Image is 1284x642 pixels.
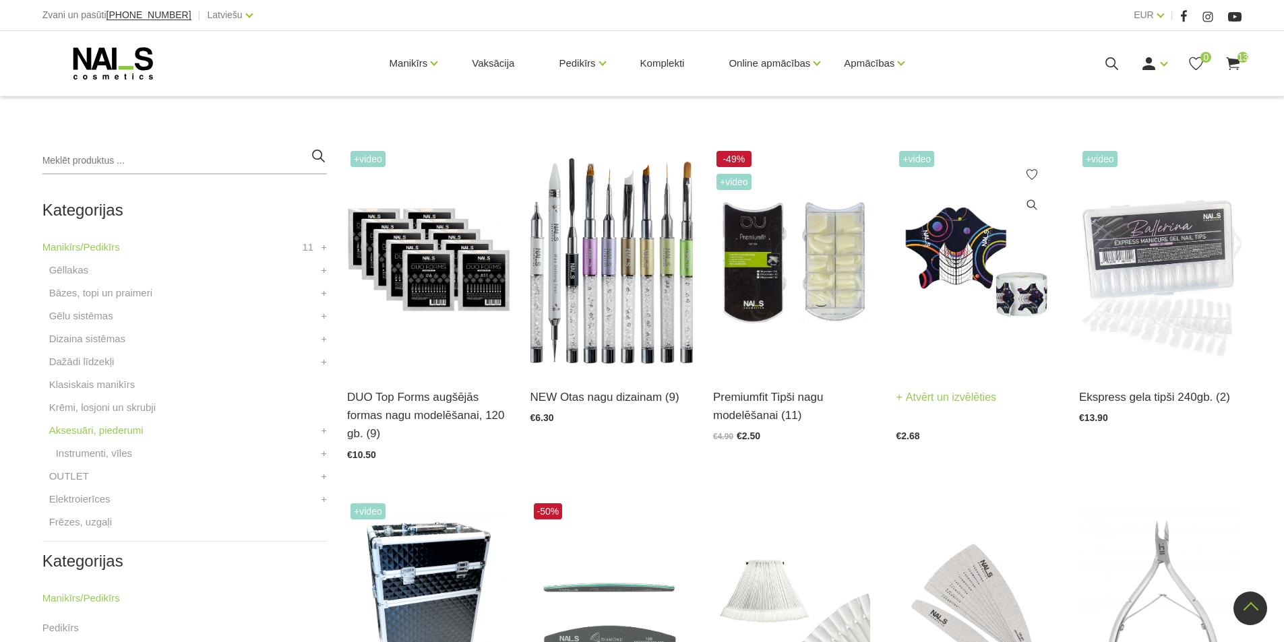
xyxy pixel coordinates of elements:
[49,308,113,324] a: Gēlu sistēmas
[1225,55,1242,72] a: 13
[1079,148,1242,371] img: Ekpress gela tipši pieaudzēšanai 240 gab.Gela nagu pieaudzēšana vēl nekad nav bijusi tik vienkārš...
[534,503,563,519] span: -50%
[347,449,376,460] span: €10.50
[321,285,327,301] a: +
[49,354,115,370] a: Dažādi līdzekļi
[350,503,386,519] span: +Video
[49,514,112,530] a: Frēzes, uzgaļi
[1079,388,1242,406] a: Ekspress gela tipši 240gb. (2)
[42,201,327,219] h2: Kategorijas
[350,151,386,167] span: +Video
[559,36,595,90] a: Pedikīrs
[49,377,135,393] a: Klasiskais manikīrs
[716,151,752,167] span: -49%
[1200,52,1211,63] span: 0
[49,491,111,507] a: Elektroierīces
[716,174,752,190] span: +Video
[321,308,327,324] a: +
[42,148,327,174] input: Meklēt produktus ...
[390,36,428,90] a: Manikīrs
[1079,412,1108,423] span: €13.90
[106,9,191,20] span: [PHONE_NUMBER]
[1188,55,1204,72] a: 0
[729,36,810,90] a: Online apmācības
[321,262,327,278] a: +
[713,388,876,424] a: Premiumfit Tipši nagu modelēšanai (11)
[42,552,327,570] h2: Kategorijas
[49,331,125,347] a: Dizaina sistēmas
[530,388,693,406] a: NEW Otas nagu dizainam (9)
[49,399,156,416] a: Krēmi, losjoni un skrubji
[1171,7,1173,24] span: |
[321,491,327,507] a: +
[42,620,79,636] a: Pedikīrs
[461,31,525,96] a: Vaksācija
[737,430,760,441] span: €2.50
[630,31,696,96] a: Komplekti
[321,239,327,255] a: +
[713,432,733,441] span: €4.90
[321,354,327,370] a: +
[321,445,327,461] a: +
[208,7,243,23] a: Latviešu
[347,388,510,443] a: DUO Top Forms augšējās formas nagu modelēšanai, 120 gb. (9)
[106,10,191,20] a: [PHONE_NUMBER]
[347,148,510,371] img: #1 • Mazs(S) sāna arkas izliekums, normāls/vidējs C izliekums, garā forma • Piemērota standarta n...
[56,445,132,461] a: Instrumenti, vīles
[1237,52,1248,63] span: 13
[49,468,89,484] a: OUTLET
[896,430,919,441] span: €2.68
[321,422,327,439] a: +
[713,148,876,371] img: Plānas, elastīgas formas. To īpašā forma sniedz iespēju modelēt nagus ar paralēlām sānu malām, kā...
[1134,7,1154,23] a: EUR
[42,239,120,255] a: Manikīrs/Pedikīrs
[321,468,327,484] a: +
[49,285,152,301] a: Bāzes, topi un praimeri
[899,151,934,167] span: +Video
[198,7,201,24] span: |
[530,148,693,371] img: Dažāda veida dizaina otas:- Art Magnetics tools- Spatula Tool- Fork Brush #6- Art U Slant- Oval #...
[321,331,327,347] a: +
[896,148,1058,371] img: Īpaši noturīgas modelēšanas formas, kas maksimāli atvieglo meistara darbu. Izcili cietas, maksimā...
[1082,151,1118,167] span: +Video
[302,239,313,255] span: 11
[49,422,144,439] a: Aksesuāri, piederumi
[530,412,554,423] span: €6.30
[896,388,996,407] a: Atvērt un izvēlēties
[49,262,88,278] a: Gēllakas
[42,590,120,606] a: Manikīrs/Pedikīrs
[844,36,894,90] a: Apmācības
[42,7,191,24] div: Zvani un pasūti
